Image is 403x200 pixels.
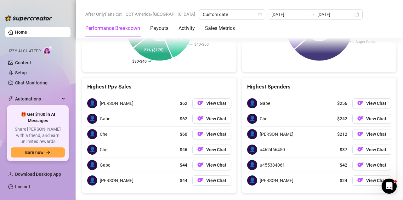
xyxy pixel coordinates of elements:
span: u455384061 [260,162,285,169]
span: 👤 [87,114,97,124]
span: $62 [180,100,187,107]
span: Gabe [260,100,270,107]
span: calendar [258,13,262,16]
span: 👤 [87,160,97,170]
button: OFView Chat [352,98,391,108]
span: View Chat [206,116,226,121]
a: Setup [15,70,27,75]
span: View Chat [206,163,226,168]
button: OFView Chat [192,129,231,139]
img: OF [357,115,364,122]
a: Chat Monitoring [15,80,48,85]
button: OFView Chat [192,145,231,155]
iframe: Intercom live chat [382,179,397,194]
span: CDT America/[GEOGRAPHIC_DATA] [126,9,195,19]
button: Earn nowarrow-right [11,147,65,157]
span: 👤 [247,129,257,139]
span: Custom date [203,10,261,19]
span: $44 [180,177,187,184]
span: $256 [337,100,347,107]
text: $30-$40 [132,59,147,64]
span: Gabe [100,162,110,169]
span: View Chat [206,147,226,152]
a: OFView Chat [192,98,231,108]
span: Share [PERSON_NAME] with a friend, and earn unlimited rewards [11,126,65,145]
span: View Chat [366,116,386,121]
span: thunderbolt [8,96,13,101]
span: $24 [340,177,347,184]
button: OFView Chat [192,160,231,170]
span: View Chat [206,101,226,106]
img: logo-BBDzfeDw.svg [5,15,52,21]
button: OFView Chat [352,160,391,170]
span: View Chat [366,178,386,183]
a: Content [15,60,31,65]
span: u462466450 [260,146,285,153]
span: Che [100,146,107,153]
span: $44 [180,162,187,169]
text: Super Fans [355,40,375,44]
img: OF [197,177,204,183]
img: OF [357,100,364,106]
button: OFView Chat [352,114,391,124]
input: Start date [271,11,307,18]
span: Che [260,115,267,122]
input: End date [317,11,353,18]
span: $87 [340,146,347,153]
span: $62 [180,115,187,122]
span: [PERSON_NAME] [100,177,133,184]
span: Che [100,131,107,138]
span: 👤 [247,145,257,155]
img: OF [197,115,204,122]
text: $40-$50 [194,42,209,47]
span: 👤 [247,160,257,170]
img: OF [357,131,364,137]
span: View Chat [366,132,386,137]
span: View Chat [206,132,226,137]
span: [PERSON_NAME] [260,177,293,184]
div: Highest Spenders [247,83,391,91]
span: View Chat [366,101,386,106]
span: 👤 [247,98,257,108]
span: Gabe [100,115,110,122]
span: [PERSON_NAME] [100,100,133,107]
a: Log out [15,184,30,189]
span: $42 [340,162,347,169]
img: AI Chatter [43,46,53,55]
img: OF [197,162,204,168]
div: Highest Ppv Sales [87,83,231,91]
button: OFView Chat [192,114,231,124]
span: $212 [337,131,347,138]
span: 👤 [247,175,257,186]
span: Earn now [25,150,43,155]
button: OFView Chat [352,145,391,155]
button: OFView Chat [352,175,391,186]
span: After OnlyFans cut [85,9,122,19]
span: 👤 [87,145,97,155]
span: Download Desktop App [15,172,61,177]
div: Performance Breakdown [85,25,140,32]
a: Home [15,30,27,35]
span: 👤 [247,114,257,124]
span: $60 [180,131,187,138]
div: Payouts [150,25,168,32]
span: $242 [337,115,347,122]
button: OFView Chat [352,129,391,139]
div: Sales Metrics [205,25,235,32]
span: Izzy AI Chatter [9,48,41,54]
a: OFView Chat [192,175,231,186]
div: Activity [179,25,195,32]
span: View Chat [366,163,386,168]
img: OF [197,131,204,137]
span: arrow-right [46,150,50,155]
span: View Chat [206,178,226,183]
